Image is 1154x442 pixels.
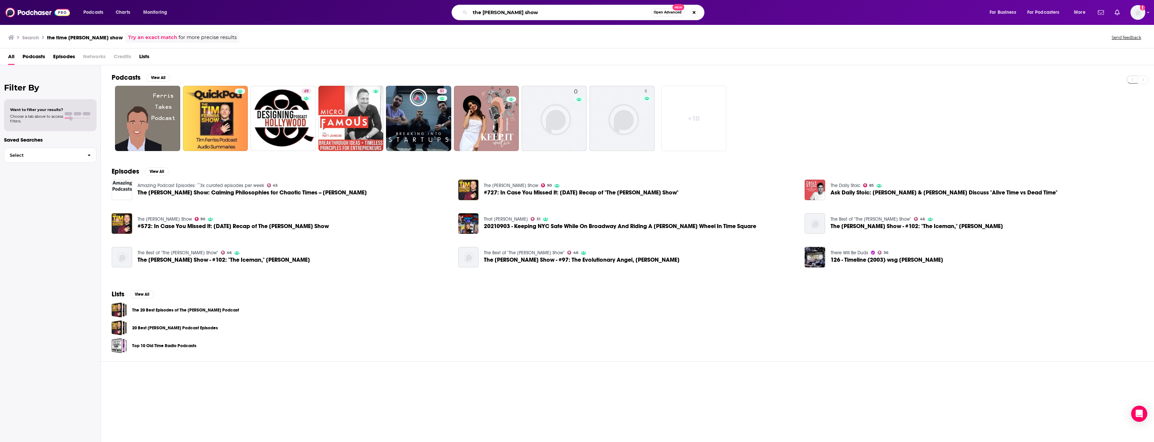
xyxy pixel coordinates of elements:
[304,88,309,95] span: 49
[47,34,123,41] h3: the time [PERSON_NAME] show
[484,223,756,229] span: 20210903 - Keeping NYC Safe While On Broadway And Riding A [PERSON_NAME] Wheel In Time Square
[139,51,149,65] a: Lists
[139,7,176,18] button: open menu
[484,223,756,229] a: 20210903 - Keeping NYC Safe While On Broadway And Riding A Ferris Wheel In Time Square
[805,213,825,234] img: The Tim Ferriss Show - #102: "The Iceman," Wim Hof
[143,8,167,17] span: Monitoring
[112,290,154,298] a: ListsView All
[645,88,647,95] span: 5
[112,213,132,234] img: #572: In Case You Missed It: January 2022 Recap of The Tim Ferriss Show
[831,257,943,263] a: 126 - Timeline (2003) wsg Luke Ferris
[4,148,97,163] button: Select
[138,190,367,195] span: The [PERSON_NAME] Show: Calming Philosophies for Chaotic Times -- [PERSON_NAME]
[985,7,1025,18] button: open menu
[805,180,825,200] img: Ask Daily Stoic: Ryan Holiday & Tim Ferriss Discuss "Alive Time vs Dead Time"
[458,247,479,267] img: The Tim Ferriss Show - #97: The Evolutionary Angel, Naval Ravikant
[567,251,578,255] a: 46
[10,114,63,123] span: Choose a tab above to access filters.
[651,8,685,16] button: Open AdvancedNew
[869,184,874,187] span: 85
[805,247,825,267] img: 126 - Timeline (2003) wsg Luke Ferris
[227,251,232,254] span: 46
[831,216,911,222] a: The Best of "The Tim Ferriss Show"
[831,183,860,188] a: The Daily Stoic
[914,217,925,221] a: 46
[1130,5,1145,20] img: User Profile
[138,223,329,229] span: #572: In Case You Missed It: [DATE] Recap of The [PERSON_NAME] Show
[4,137,97,143] p: Saved Searches
[831,223,1003,229] a: The Tim Ferriss Show - #102: "The Iceman," Wim Hof
[484,183,538,188] a: The Tim Ferriss Show
[112,73,170,82] a: PodcastsView All
[83,8,103,17] span: Podcasts
[8,51,14,65] a: All
[10,107,63,112] span: Want to filter your results?
[1074,8,1085,17] span: More
[53,51,75,65] a: Episodes
[1131,406,1147,422] div: Open Intercom Messenger
[1130,5,1145,20] span: Logged in as alisontucker
[138,223,329,229] a: #572: In Case You Missed It: January 2022 Recap of The Tim Ferriss Show
[531,217,540,221] a: 51
[200,218,205,221] span: 90
[654,11,682,14] span: Open Advanced
[112,320,127,335] a: 20 Best Tim Ferriss Podcast Episodes
[484,216,528,222] a: That KEVIN Show
[386,86,451,151] a: 51
[4,153,82,157] span: Select
[863,183,874,187] a: 85
[458,180,479,200] img: #727: In Case You Missed It: February 2024 Recap of "The Tim Ferriss Show"
[454,86,519,151] a: 0
[128,34,177,41] a: Try an exact match
[537,218,540,221] span: 51
[1112,7,1122,18] a: Show notifications dropdown
[484,257,680,263] span: The [PERSON_NAME] Show - #97: The Evolutionary Angel, [PERSON_NAME]
[132,306,239,314] a: The 20 Best Episodes of The [PERSON_NAME] Podcast
[547,184,552,187] span: 90
[1110,35,1143,40] button: Send feedback
[112,302,127,318] span: The 20 Best Episodes of The Tim Ferriss Podcast
[470,7,651,18] input: Search podcasts, credits, & more...
[112,167,139,176] h2: Episodes
[221,251,232,255] a: 46
[484,190,679,195] span: #727: In Case You Missed It: [DATE] Recap of "The [PERSON_NAME] Show"
[1023,7,1069,18] button: open menu
[301,88,311,94] a: 49
[1140,5,1145,10] svg: Add a profile image
[920,218,925,221] span: 46
[831,190,1057,195] span: Ask Daily Stoic: [PERSON_NAME] & [PERSON_NAME] Discuss "Alive Time vs Dead Time"
[458,5,711,20] div: Search podcasts, credits, & more...
[138,257,310,263] a: The Tim Ferriss Show - #102: "The Iceman," Wim Hof
[884,251,888,254] span: 36
[111,7,134,18] a: Charts
[831,190,1057,195] a: Ask Daily Stoic: Ryan Holiday & Tim Ferriss Discuss "Alive Time vs Dead Time"
[112,167,169,176] a: EpisodesView All
[146,74,170,82] button: View All
[112,180,132,200] a: The Tim Ferriss Show: Calming Philosophies for Chaotic Times -- Krista Tippett
[138,216,192,222] a: The Tim Ferriss Show
[573,251,578,254] span: 46
[5,6,70,19] a: Podchaser - Follow, Share and Rate Podcasts
[112,247,132,267] img: The Tim Ferriss Show - #102: "The Iceman," Wim Hof
[1095,7,1107,18] a: Show notifications dropdown
[458,213,479,234] img: 20210903 - Keeping NYC Safe While On Broadway And Riding A Ferris Wheel In Time Square
[112,73,141,82] h2: Podcasts
[112,338,127,353] a: Top 10 Old Time Radio Podcasts
[116,8,130,17] span: Charts
[79,7,112,18] button: open menu
[23,51,45,65] a: Podcasts
[83,51,106,65] span: Networks
[179,34,237,41] span: for more precise results
[1027,8,1060,17] span: For Podcasters
[1069,7,1094,18] button: open menu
